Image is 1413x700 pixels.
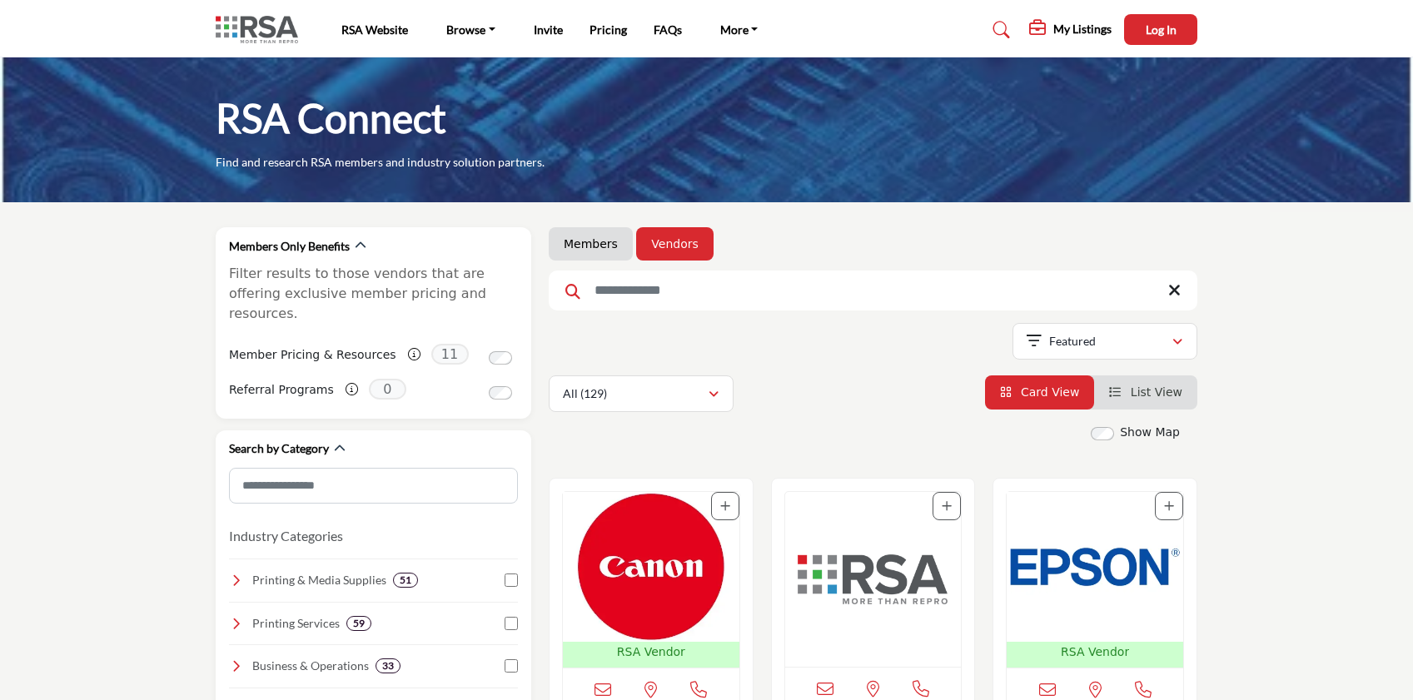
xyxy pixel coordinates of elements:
[229,468,518,504] input: Search Category
[590,22,627,37] a: Pricing
[563,385,607,402] p: All (129)
[1007,492,1183,642] img: Epson
[709,18,770,42] a: More
[549,375,734,412] button: All (129)
[617,643,685,661] p: RSA Vendor
[785,492,962,667] a: Open Listing in new tab
[216,92,446,144] h1: RSA Connect
[229,340,396,370] label: Member Pricing & Resources
[785,492,962,667] img: Reprographic Services Association (RSA)
[1053,22,1112,37] h5: My Listings
[977,17,1021,43] a: Search
[229,264,518,324] p: Filter results to those vendors that are offering exclusive member pricing and resources.
[229,238,350,255] h2: Members Only Benefits
[505,617,518,630] input: Select Printing Services checkbox
[393,573,418,588] div: 51 Results For Printing & Media Supplies
[489,351,512,365] input: Switch to Member Pricing & Resources
[382,660,394,672] b: 33
[346,616,371,631] div: 59 Results For Printing Services
[549,271,1197,310] input: Search Keyword
[534,22,563,37] a: Invite
[1094,375,1197,410] li: List View
[1131,385,1182,399] span: List View
[1021,385,1079,399] span: Card View
[505,659,518,673] input: Select Business & Operations checkbox
[563,492,739,642] img: Canon USA
[400,574,411,586] b: 51
[435,18,507,42] a: Browse
[229,375,334,405] label: Referral Programs
[505,573,518,587] input: Select Printing & Media Supplies checkbox
[1124,14,1197,45] button: Log In
[1000,385,1080,399] a: View Card
[654,22,682,37] a: FAQs
[1120,424,1180,441] label: Show Map
[1146,22,1177,37] span: Log In
[353,618,365,629] b: 59
[431,344,469,365] span: 11
[1007,492,1183,668] a: Open Listing in new tab
[229,440,329,457] h2: Search by Category
[564,236,618,252] a: Members
[1061,643,1129,661] p: RSA Vendor
[376,658,401,673] div: 33 Results For Business & Operations
[720,499,730,513] a: Add To List
[216,16,306,43] img: Site Logo
[252,658,369,674] h4: Business & Operations: Essential resources for financial management, marketing, and operations to...
[341,22,408,37] a: RSA Website
[216,154,545,171] p: Find and research RSA members and industry solution partners.
[1164,499,1174,513] a: Add To List
[1029,20,1112,40] div: My Listings
[651,236,698,252] a: Vendors
[252,615,340,632] h4: Printing Services: Professional printing solutions, including large-format, digital, and offset p...
[229,526,343,546] button: Industry Categories
[369,379,406,400] span: 0
[563,492,739,668] a: Open Listing in new tab
[1109,385,1182,399] a: View List
[1049,333,1096,350] p: Featured
[252,572,386,588] h4: Printing & Media Supplies: A wide range of high-quality paper, films, inks, and specialty materia...
[1012,323,1197,360] button: Featured
[489,386,512,400] input: Switch to Referral Programs
[985,375,1095,410] li: Card View
[942,499,952,513] a: Add To List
